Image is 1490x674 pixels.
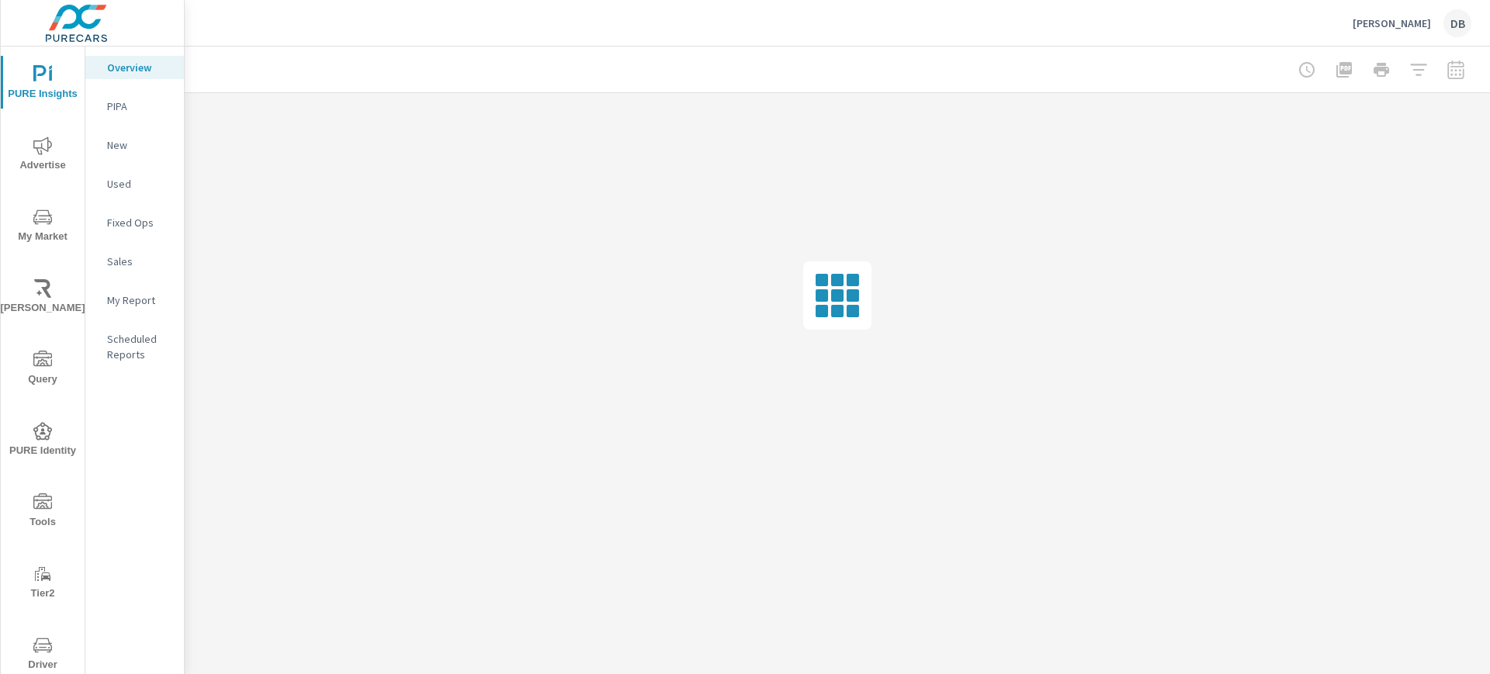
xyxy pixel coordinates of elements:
span: Tier2 [5,565,80,603]
div: Sales [85,250,184,273]
p: PIPA [107,99,172,114]
p: My Report [107,292,172,308]
div: New [85,133,184,157]
p: Sales [107,254,172,269]
span: My Market [5,208,80,246]
span: Driver [5,636,80,674]
p: Fixed Ops [107,215,172,230]
span: Advertise [5,137,80,175]
p: New [107,137,172,153]
div: PIPA [85,95,184,118]
div: My Report [85,289,184,312]
div: Overview [85,56,184,79]
span: Tools [5,493,80,531]
p: [PERSON_NAME] [1353,16,1431,30]
p: Overview [107,60,172,75]
span: Query [5,351,80,389]
span: [PERSON_NAME] [5,279,80,317]
div: Fixed Ops [85,211,184,234]
div: DB [1443,9,1471,37]
div: Scheduled Reports [85,327,184,366]
span: PURE Identity [5,422,80,460]
span: PURE Insights [5,65,80,103]
p: Used [107,176,172,192]
div: Used [85,172,184,195]
p: Scheduled Reports [107,331,172,362]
